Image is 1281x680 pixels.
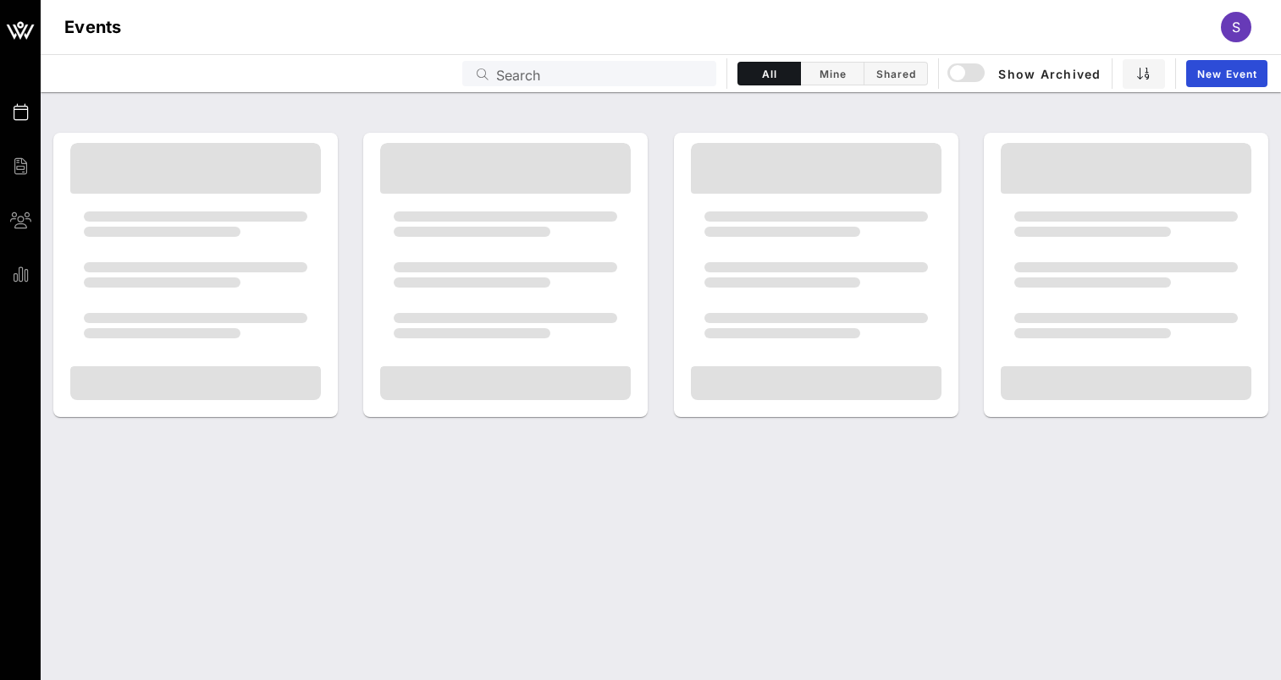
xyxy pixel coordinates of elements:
[748,68,790,80] span: All
[1186,60,1267,87] a: New Event
[64,14,122,41] h1: Events
[737,62,801,85] button: All
[864,62,928,85] button: Shared
[875,68,917,80] span: Shared
[950,63,1101,84] span: Show Archived
[949,58,1102,89] button: Show Archived
[1196,68,1257,80] span: New Event
[1221,12,1251,42] div: S
[811,68,853,80] span: Mine
[1232,19,1240,36] span: S
[801,62,864,85] button: Mine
